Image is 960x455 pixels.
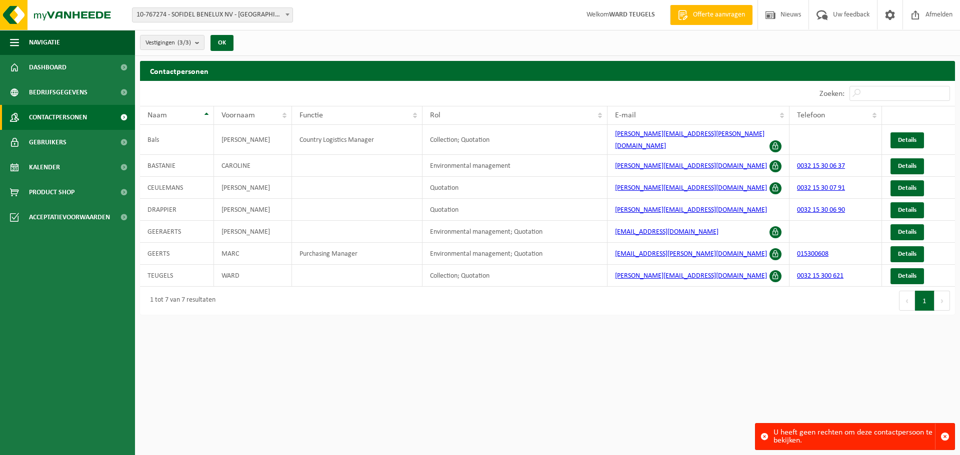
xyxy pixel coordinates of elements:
[214,199,292,221] td: [PERSON_NAME]
[177,39,191,46] count: (3/3)
[140,125,214,155] td: Bals
[140,61,955,80] h2: Contactpersonen
[29,80,87,105] span: Bedrijfsgegevens
[29,105,87,130] span: Contactpersonen
[29,180,74,205] span: Product Shop
[29,205,110,230] span: Acceptatievoorwaarden
[214,155,292,177] td: CAROLINE
[422,265,607,287] td: Collection; Quotation
[615,184,767,192] a: [PERSON_NAME][EMAIL_ADDRESS][DOMAIN_NAME]
[140,155,214,177] td: BASTANIE
[615,111,636,119] span: E-mail
[615,130,764,150] a: [PERSON_NAME][EMAIL_ADDRESS][PERSON_NAME][DOMAIN_NAME]
[615,162,767,170] a: [PERSON_NAME][EMAIL_ADDRESS][DOMAIN_NAME]
[934,291,950,311] button: Next
[422,155,607,177] td: Environmental management
[609,11,655,18] strong: WARD TEUGELS
[615,272,767,280] a: [PERSON_NAME][EMAIL_ADDRESS][DOMAIN_NAME]
[29,55,66,80] span: Dashboard
[615,250,767,258] a: [EMAIL_ADDRESS][PERSON_NAME][DOMAIN_NAME]
[890,132,924,148] a: Details
[898,273,916,279] span: Details
[797,250,828,258] a: 015300608
[132,8,292,22] span: 10-767274 - SOFIDEL BENELUX NV - DUFFEL
[615,206,767,214] a: [PERSON_NAME][EMAIL_ADDRESS][DOMAIN_NAME]
[145,35,191,50] span: Vestigingen
[145,292,215,310] div: 1 tot 7 van 7 resultaten
[214,243,292,265] td: MARC
[773,424,935,450] div: U heeft geen rechten om deze contactpersoon te bekijken.
[132,7,293,22] span: 10-767274 - SOFIDEL BENELUX NV - DUFFEL
[890,202,924,218] a: Details
[898,251,916,257] span: Details
[422,125,607,155] td: Collection; Quotation
[690,10,747,20] span: Offerte aanvragen
[29,130,66,155] span: Gebruikers
[797,162,845,170] a: 0032 15 30 06 37
[819,90,844,98] label: Zoeken:
[890,224,924,240] a: Details
[898,137,916,143] span: Details
[214,221,292,243] td: [PERSON_NAME]
[422,199,607,221] td: Quotation
[29,155,60,180] span: Kalender
[214,177,292,199] td: [PERSON_NAME]
[299,111,323,119] span: Functie
[29,30,60,55] span: Navigatie
[797,184,845,192] a: 0032 15 30 07 91
[140,221,214,243] td: GEERAERTS
[890,246,924,262] a: Details
[140,35,204,50] button: Vestigingen(3/3)
[898,229,916,235] span: Details
[147,111,167,119] span: Naam
[422,243,607,265] td: Environmental management; Quotation
[422,177,607,199] td: Quotation
[898,163,916,169] span: Details
[210,35,233,51] button: OK
[214,125,292,155] td: [PERSON_NAME]
[890,268,924,284] a: Details
[898,207,916,213] span: Details
[797,272,843,280] a: 0032 15 300 621
[615,228,718,236] a: [EMAIL_ADDRESS][DOMAIN_NAME]
[214,265,292,287] td: WARD
[890,180,924,196] a: Details
[422,221,607,243] td: Environmental management; Quotation
[915,291,934,311] button: 1
[140,243,214,265] td: GEERTS
[140,265,214,287] td: TEUGELS
[899,291,915,311] button: Previous
[430,111,440,119] span: Rol
[292,125,422,155] td: Country Logistics Manager
[890,158,924,174] a: Details
[898,185,916,191] span: Details
[140,177,214,199] td: CEULEMANS
[292,243,422,265] td: Purchasing Manager
[797,206,845,214] a: 0032 15 30 06 90
[797,111,825,119] span: Telefoon
[670,5,752,25] a: Offerte aanvragen
[221,111,255,119] span: Voornaam
[140,199,214,221] td: DRAPPIER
